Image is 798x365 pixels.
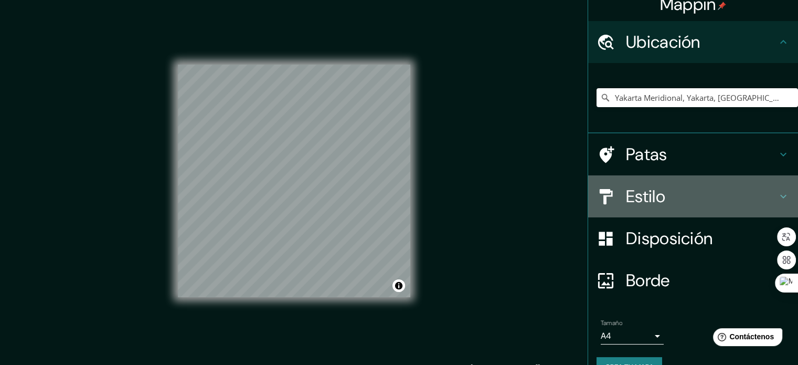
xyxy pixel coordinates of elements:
font: A4 [601,330,611,341]
button: Activar o desactivar atribución [392,279,405,292]
font: Tamaño [601,319,622,327]
div: Ubicación [588,21,798,63]
div: Disposición [588,217,798,259]
font: Disposición [626,227,712,249]
font: Patas [626,143,667,165]
iframe: Lanzador de widgets de ayuda [705,324,786,353]
font: Ubicación [626,31,700,53]
font: Borde [626,269,670,291]
input: Elige tu ciudad o zona [597,88,798,107]
div: Estilo [588,175,798,217]
div: Borde [588,259,798,301]
div: A4 [601,328,664,345]
canvas: Mapa [178,65,410,297]
div: Patas [588,133,798,175]
font: Estilo [626,185,665,207]
img: pin-icon.png [718,2,726,10]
